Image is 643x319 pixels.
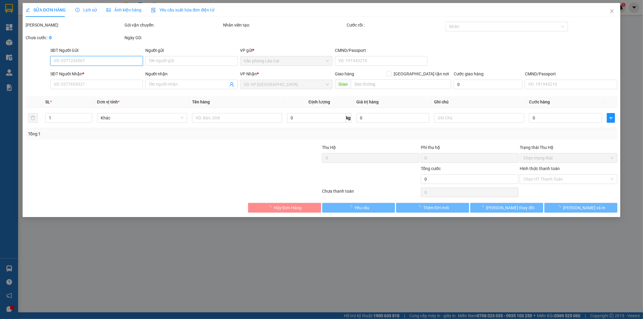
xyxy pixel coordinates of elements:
[125,34,222,41] div: Ngày GD:
[423,204,449,211] span: Thêm ĐH mới
[454,80,522,89] input: Cước giao hàng
[351,79,451,89] input: Dọc đường
[529,99,550,104] span: Cước hàng
[240,71,257,76] span: VP Nhận
[322,203,395,213] button: Yêu cầu
[26,8,66,12] span: SỬA ĐƠN HÀNG
[421,144,518,153] div: Phí thu hộ
[192,113,282,123] input: VD: Bàn, Ghế
[525,71,617,77] div: CMND/Passport
[151,8,156,13] img: icon
[322,145,336,150] span: Thu Hộ
[544,203,617,213] button: [PERSON_NAME] và In
[563,204,605,211] span: [PERSON_NAME] và In
[391,71,451,77] span: [GEOGRAPHIC_DATA] tận nơi
[223,22,346,28] div: Nhân viên tạo:
[345,113,351,123] span: kg
[454,71,484,76] label: Cước giao hàng
[106,8,141,12] span: Ảnh kiện hàng
[396,203,469,213] button: Thêm ĐH mới
[607,115,615,120] span: plus
[151,8,215,12] span: Yêu cầu xuất hóa đơn điện tử
[45,99,50,104] span: SL
[480,205,486,210] span: loading
[470,203,543,213] button: [PERSON_NAME] thay đổi
[125,22,222,28] div: Gói vận chuyển:
[106,8,111,12] span: picture
[348,205,355,210] span: loading
[248,203,321,213] button: Hủy Đơn Hàng
[26,22,123,28] div: [PERSON_NAME]:
[101,113,184,122] span: Khác
[432,96,527,108] th: Ghi chú
[97,99,120,104] span: Đơn vị tính
[145,47,238,54] div: Người gửi
[347,22,444,28] div: Cước rồi :
[520,166,560,171] label: Hình thức thanh toán
[229,82,234,87] span: user-add
[335,71,354,76] span: Giao hàng
[26,34,123,41] div: Chưa cước :
[192,99,210,104] span: Tên hàng
[26,8,30,12] span: edit
[356,99,379,104] span: Giá trị hàng
[240,47,333,54] div: VP gửi
[434,113,524,123] input: Ghi Chú
[322,188,421,198] div: Chưa thanh toán
[267,205,274,210] span: loading
[145,71,238,77] div: Người nhận
[28,131,248,137] div: Tổng: 1
[604,3,620,20] button: Close
[50,71,143,77] div: SĐT Người Nhận
[417,205,423,210] span: loading
[607,113,615,123] button: plus
[486,204,534,211] span: [PERSON_NAME] thay đổi
[28,113,38,123] button: delete
[610,9,614,14] span: close
[335,47,427,54] div: CMND/Passport
[520,144,617,151] div: Trạng thái Thu Hộ
[421,166,441,171] span: Tổng cước
[244,56,329,65] span: Văn phòng Lào Cai
[355,204,369,211] span: Yêu cầu
[335,79,351,89] span: Giao
[556,205,563,210] span: loading
[309,99,330,104] span: Định lượng
[50,47,143,54] div: SĐT Người Gửi
[75,8,97,12] span: Lịch sử
[49,35,52,40] b: 0
[75,8,80,12] span: clock-circle
[274,204,301,211] span: Hủy Đơn Hàng
[523,153,614,163] span: Chọn trạng thái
